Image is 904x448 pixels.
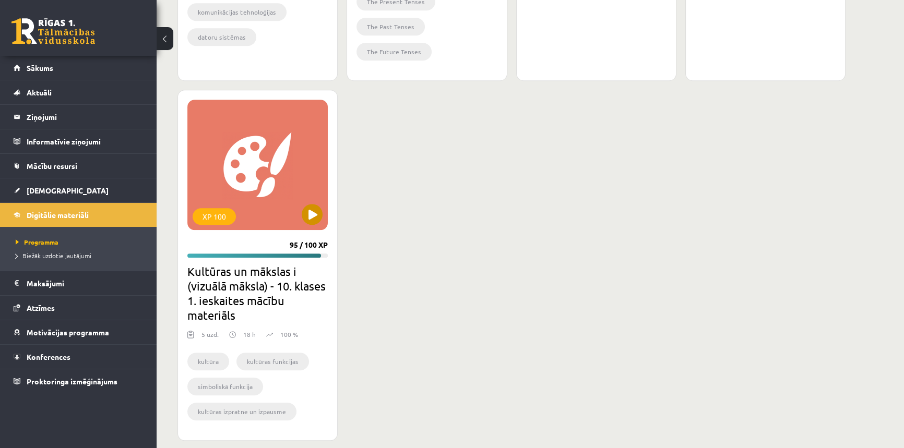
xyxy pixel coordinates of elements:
a: Biežāk uzdotie jautājumi [16,251,146,260]
span: Mācību resursi [27,161,77,171]
a: Konferences [14,345,144,369]
li: kultūras izpratne un izpausme [187,403,296,420]
a: Sākums [14,56,144,80]
a: Aktuāli [14,80,144,104]
h2: Kultūras un mākslas i (vizuālā māksla) - 10. klases 1. ieskaites mācību materiāls [187,264,328,322]
span: Biežāk uzdotie jautājumi [16,251,91,260]
a: [DEMOGRAPHIC_DATA] [14,178,144,202]
li: datoru sistēmas [187,28,256,46]
legend: Maksājumi [27,271,144,295]
legend: Ziņojumi [27,105,144,129]
span: Aktuāli [27,88,52,97]
a: Atzīmes [14,296,144,320]
a: Programma [16,237,146,247]
a: Motivācijas programma [14,320,144,344]
li: komunikācijas tehnoloģijas [187,3,287,21]
li: simboliskā funkcija [187,378,263,395]
span: Proktoringa izmēģinājums [27,377,117,386]
legend: Informatīvie ziņojumi [27,129,144,153]
a: Digitālie materiāli [14,203,144,227]
a: Rīgas 1. Tālmācības vidusskola [11,18,95,44]
span: Digitālie materiāli [27,210,89,220]
p: 18 h [243,330,256,339]
li: kultūra [187,353,229,370]
span: Motivācijas programma [27,328,109,337]
span: [DEMOGRAPHIC_DATA] [27,186,109,195]
li: kultūras funkcijas [236,353,309,370]
span: Konferences [27,352,70,361]
a: Informatīvie ziņojumi [14,129,144,153]
div: 5 uzd. [201,330,219,345]
li: The Past Tenses [356,18,425,35]
p: 100 % [280,330,298,339]
span: Programma [16,238,58,246]
a: Proktoringa izmēģinājums [14,369,144,393]
span: Atzīmes [27,303,55,312]
li: The Future Tenses [356,43,432,60]
span: Sākums [27,63,53,72]
a: Ziņojumi [14,105,144,129]
a: Mācību resursi [14,154,144,178]
a: Maksājumi [14,271,144,295]
div: XP 100 [193,208,236,225]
